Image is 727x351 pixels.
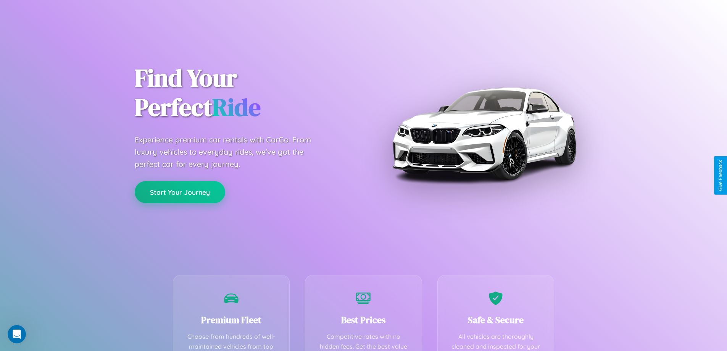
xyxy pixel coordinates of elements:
button: Start Your Journey [135,181,225,203]
p: Experience premium car rentals with CarGo. From luxury vehicles to everyday rides, we've got the ... [135,134,326,170]
iframe: Intercom live chat [8,325,26,343]
h3: Best Prices [317,314,410,326]
span: Ride [212,91,261,124]
img: Premium BMW car rental vehicle [388,38,579,229]
h1: Find Your Perfect [135,63,352,122]
h3: Premium Fleet [185,314,278,326]
h3: Safe & Secure [449,314,543,326]
div: Give Feedback [718,160,723,191]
